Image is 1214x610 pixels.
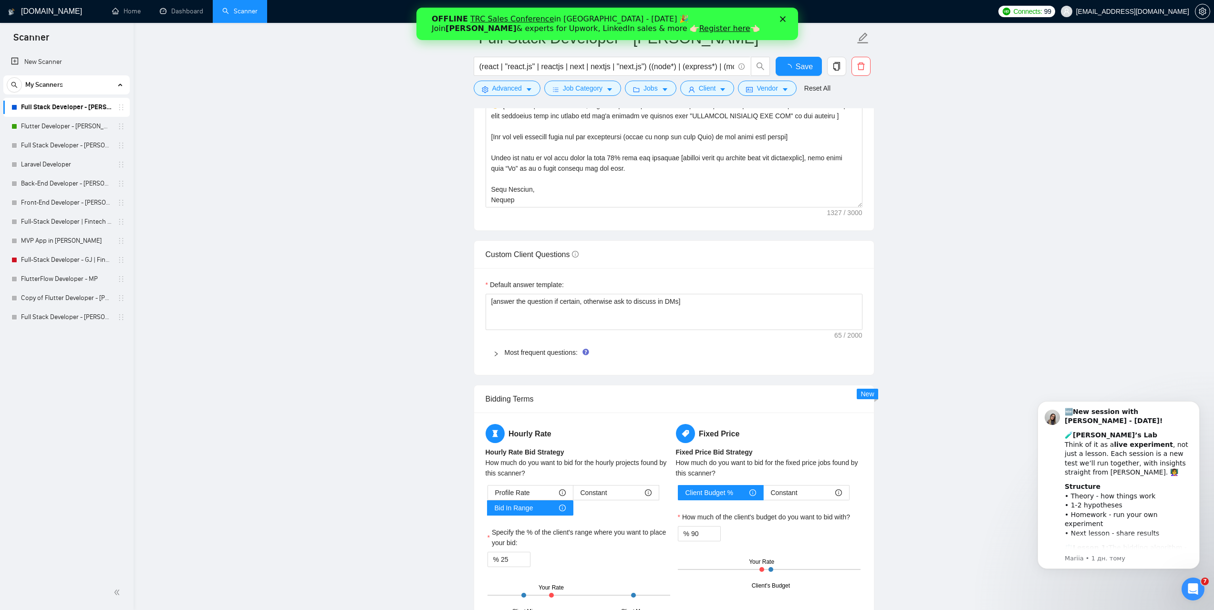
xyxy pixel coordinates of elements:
[495,486,530,500] span: Profile Rate
[486,457,672,478] div: How much do you want to bid for the hourly projects found by this scanner?
[21,193,112,212] a: Front-End Developer - [PERSON_NAME]
[160,7,203,15] a: dashboardDashboard
[486,424,505,443] span: hourglass
[1195,8,1210,15] a: setting
[1201,578,1209,585] span: 7
[416,8,798,40] iframe: Intercom live chat банер
[678,512,851,522] label: How much of the client's budget do you want to bid with?
[1003,8,1010,15] img: upwork-logo.png
[751,62,769,71] span: search
[685,486,733,500] span: Client Budget %
[117,142,125,149] span: holder
[222,7,258,15] a: searchScanner
[117,199,125,207] span: holder
[501,552,530,567] input: Specify the % of the client's range where you want to place your bid:
[21,231,112,250] a: MVP App in [PERSON_NAME]
[486,385,862,413] div: Bidding Terms
[117,161,125,168] span: holder
[8,4,15,20] img: logo
[851,57,871,76] button: delete
[719,86,726,93] span: caret-down
[21,212,112,231] a: Full-Stack Developer | Fintech SaaS System
[7,82,21,88] span: search
[625,81,676,96] button: folderJobscaret-down
[572,251,579,258] span: info-circle
[771,486,798,500] span: Constant
[1195,8,1210,15] span: setting
[492,83,522,93] span: Advanced
[486,279,564,290] label: Default answer template:
[757,83,778,93] span: Vendor
[486,448,564,456] b: Hourly Rate Bid Strategy
[662,86,668,93] span: caret-down
[1044,6,1051,17] span: 99
[643,83,658,93] span: Jobs
[117,294,125,302] span: holder
[1013,6,1042,17] span: Connects:
[505,349,578,356] a: Most frequent questions:
[559,505,566,511] span: info-circle
[1195,4,1210,19] button: setting
[606,86,613,93] span: caret-down
[752,581,790,590] div: Client's Budget
[796,61,813,72] span: Save
[488,527,670,548] label: Specify the % of the client's range where you want to place your bid:
[114,588,123,597] span: double-left
[21,269,112,289] a: FlutterFlow Developer - MP
[486,250,579,258] span: Custom Client Questions
[486,424,672,443] h5: Hourly Rate
[6,31,57,51] span: Scanner
[117,313,125,321] span: holder
[486,294,862,330] textarea: Default answer template:
[117,275,125,283] span: holder
[699,83,716,93] span: Client
[691,527,720,541] input: How much of the client's budget do you want to bid with?
[835,489,842,496] span: info-circle
[25,75,63,94] span: My Scanners
[486,341,862,363] div: Most frequent questions:
[1063,8,1070,15] span: user
[495,501,533,515] span: Bid In Range
[751,57,770,76] button: search
[676,424,695,443] span: tag
[559,489,566,496] span: info-circle
[804,83,830,93] a: Reset All
[21,250,112,269] a: Full-Stack Developer - GJ | Fintech SaaS System
[827,57,846,76] button: copy
[112,7,141,15] a: homeHome
[749,558,774,567] div: Your Rate
[117,180,125,187] span: holder
[117,237,125,245] span: holder
[21,136,112,155] a: Full Stack Developer - [PERSON_NAME]
[539,583,564,592] div: Your Rate
[633,86,640,93] span: folder
[21,155,112,174] a: Laravel Developer
[680,81,735,96] button: userClientcaret-down
[782,86,789,93] span: caret-down
[117,123,125,130] span: holder
[482,86,488,93] span: setting
[474,81,540,96] button: settingAdvancedcaret-down
[493,351,499,357] span: right
[3,75,130,327] li: My Scanners
[784,64,796,72] span: loading
[828,62,846,71] span: copy
[581,486,607,500] span: Constant
[21,174,112,193] a: Back-End Developer - [PERSON_NAME]
[552,86,559,93] span: bars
